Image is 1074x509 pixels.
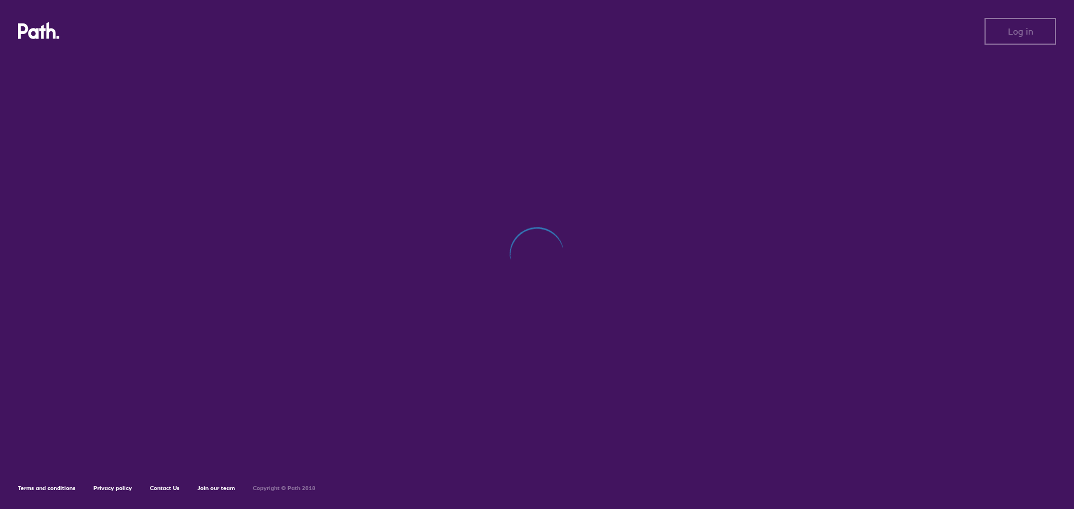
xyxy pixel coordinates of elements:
[197,484,235,492] a: Join our team
[253,485,315,492] h6: Copyright © Path 2018
[18,484,76,492] a: Terms and conditions
[93,484,132,492] a: Privacy policy
[984,18,1056,45] button: Log in
[1008,26,1033,36] span: Log in
[150,484,180,492] a: Contact Us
